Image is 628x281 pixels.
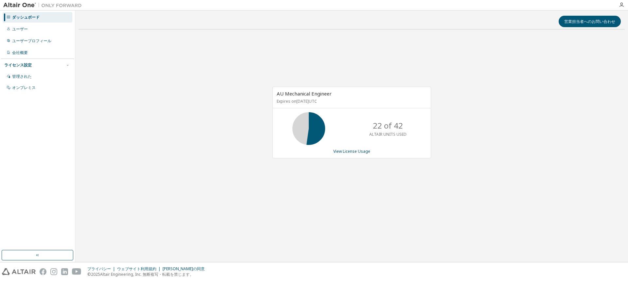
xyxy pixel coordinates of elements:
[277,90,332,97] span: AU Mechanical Engineer
[87,266,111,272] font: プライバシー
[100,272,194,277] font: Altair Engineering, Inc. 無断複写・転載を禁じます。
[117,266,156,272] font: ウェブサイト利用規約
[87,272,91,277] font: ©
[72,268,81,275] img: youtube.svg
[12,38,51,44] font: ユーザープロフィール
[12,26,28,32] font: ユーザー
[163,266,205,272] font: [PERSON_NAME]の同意
[12,50,28,55] font: 会社概要
[369,132,407,137] p: ALTAIR UNITS USED
[333,149,370,154] a: View License Usage
[277,98,425,104] p: Expires on [DATE] UTC
[2,268,36,275] img: altair_logo.svg
[559,16,621,27] button: 営業担当者へのお問い合わせ
[12,85,36,90] font: オンプレミス
[50,268,57,275] img: instagram.svg
[4,62,32,68] font: ライセンス設定
[12,14,40,20] font: ダッシュボード
[40,268,46,275] img: facebook.svg
[373,120,403,131] p: 22 of 42
[564,19,615,24] font: 営業担当者へのお問い合わせ
[3,2,85,9] img: アルタイルワン
[61,268,68,275] img: linkedin.svg
[12,74,32,79] font: 管理された
[91,272,100,277] font: 2025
